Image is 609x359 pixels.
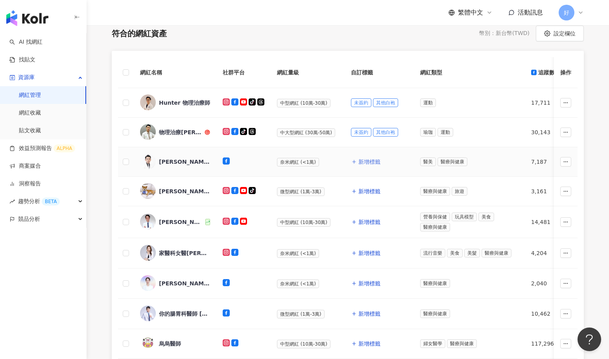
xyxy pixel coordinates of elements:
[358,159,380,165] span: 新增標籤
[112,28,167,39] div: 符合的網紅資產
[554,30,576,37] span: 設定欄位
[277,99,330,107] span: 中型網紅 (10萬-30萬)
[447,249,463,257] span: 美食
[271,57,345,88] th: 網紅量級
[564,8,569,17] span: 好
[531,98,561,107] div: 17,711
[9,199,15,204] span: rise
[531,128,561,137] div: 30,143
[464,249,480,257] span: 美髮
[420,187,450,196] span: 醫療與健康
[531,339,561,348] div: 117,296
[420,223,450,231] span: 醫療與健康
[452,187,467,196] span: 旅遊
[277,218,330,227] span: 中型網紅 (10萬-30萬)
[9,144,75,152] a: 效益預測報告ALPHA
[447,339,477,348] span: 醫療與健康
[478,213,494,221] span: 美食
[6,10,48,26] img: logo
[351,183,381,199] button: 新增標籤
[531,187,561,196] div: 3,161
[277,310,325,318] span: 微型網紅 (1萬-3萬)
[140,154,156,169] img: KOL Avatar
[373,98,398,107] span: 其他白袍
[420,213,450,221] span: 營養與保健
[578,328,601,351] iframe: Help Scout Beacon - Open
[140,245,156,261] img: KOL Avatar
[19,109,41,117] a: 網紅收藏
[140,183,156,199] img: KOL Avatar
[358,340,380,347] span: 新增標籤
[420,279,450,288] span: 醫療與健康
[420,157,436,166] span: 醫美
[159,249,210,257] div: 家醫科女醫[PERSON_NAME]([PERSON_NAME]）
[518,9,543,16] span: 活動訊息
[420,309,450,318] span: 醫療與健康
[277,128,335,137] span: 中大型網紅 (30萬-50萬)
[420,128,436,137] span: 瑜珈
[277,187,325,196] span: 微型網紅 (1萬-3萬)
[351,98,408,107] div: 未簽約其他白袍
[531,249,561,257] div: 4,204
[9,180,41,188] a: 洞察報告
[159,187,210,195] div: [PERSON_NAME]中醫不中二
[414,57,525,88] th: 網紅類型
[277,279,319,288] span: 奈米網紅 (<1萬)
[134,57,216,88] th: 網紅名稱
[42,198,60,205] div: BETA
[351,128,408,137] div: 未簽約其他白袍
[18,192,60,210] span: 趨勢分析
[373,128,398,137] span: 其他白袍
[159,158,210,166] div: [PERSON_NAME]科醫師
[351,276,381,291] button: 新增標籤
[159,99,210,107] div: Hunter 物理治療師
[277,158,319,167] span: 奈米網紅 (<1萬)
[351,306,381,322] button: 新增標籤
[345,57,414,88] th: 自訂標籤
[159,128,203,136] div: 物理治療[PERSON_NAME]
[9,38,42,46] a: searchAI 找網紅
[9,56,35,64] a: 找貼文
[554,57,578,88] th: 操作
[18,68,35,86] span: 資源庫
[358,280,380,287] span: 新增標籤
[358,250,380,256] span: 新增標籤
[351,154,381,170] button: 新增標籤
[140,305,156,321] img: KOL Avatar
[482,249,511,257] span: 醫療與健康
[358,311,380,317] span: 新增標籤
[159,310,210,318] div: 你的腸胃科醫師 [PERSON_NAME] 慢性病
[531,309,561,318] div: 10,462
[479,30,530,37] div: 幣別 ： 新台幣 ( TWD )
[216,57,271,88] th: 社群平台
[437,157,467,166] span: 醫療與健康
[351,336,381,352] button: 新增標籤
[351,98,371,107] span: 未簽約
[9,162,41,170] a: 商案媒合
[536,26,584,41] button: 設定欄位
[458,8,483,17] span: 繁體中文
[18,210,40,228] span: 競品分析
[351,245,381,261] button: 新增標籤
[140,275,156,291] img: KOL Avatar
[420,98,436,107] span: 運動
[277,340,330,348] span: 中型網紅 (10萬-30萬)
[140,335,156,351] img: KOL Avatar
[358,188,380,194] span: 新增標籤
[159,279,210,287] div: [PERSON_NAME]醫師-Dr. [PERSON_NAME]的小兒過敏科筆記
[420,249,445,257] span: 流行音樂
[452,213,477,221] span: 玩具模型
[140,124,156,140] img: KOL Avatar
[531,218,561,226] div: 14,481
[140,214,156,229] img: KOL Avatar
[358,219,380,225] span: 新增標籤
[531,68,555,77] div: 追蹤數
[437,128,453,137] span: 運動
[531,279,561,288] div: 2,040
[531,157,561,166] div: 7,187
[19,127,41,135] a: 貼文收藏
[420,339,445,348] span: 婦女醫學
[140,94,156,110] img: KOL Avatar
[351,128,371,137] span: 未簽約
[277,249,319,258] span: 奈米網紅 (<1萬)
